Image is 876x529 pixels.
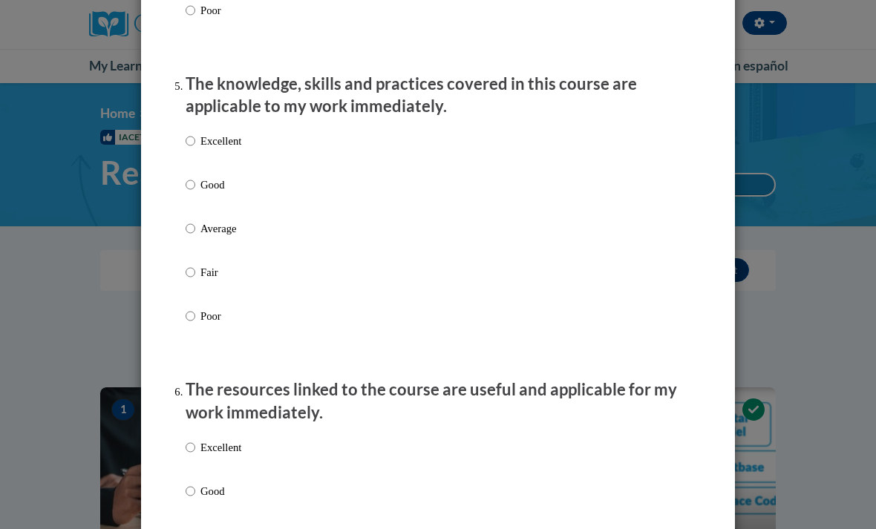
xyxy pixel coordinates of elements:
[186,378,690,424] p: The resources linked to the course are useful and applicable for my work immediately.
[200,177,241,193] p: Good
[186,220,195,237] input: Average
[186,177,195,193] input: Good
[200,264,241,280] p: Fair
[186,439,195,456] input: Excellent
[186,2,195,19] input: Poor
[186,483,195,499] input: Good
[200,483,241,499] p: Good
[186,133,195,149] input: Excellent
[186,308,195,324] input: Poor
[200,133,241,149] p: Excellent
[200,308,241,324] p: Poor
[200,2,241,19] p: Poor
[186,264,195,280] input: Fair
[186,73,690,119] p: The knowledge, skills and practices covered in this course are applicable to my work immediately.
[200,220,241,237] p: Average
[200,439,241,456] p: Excellent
